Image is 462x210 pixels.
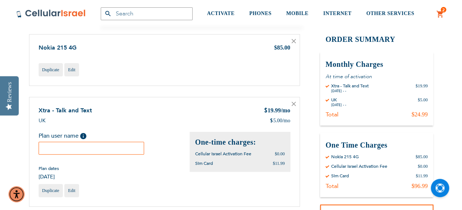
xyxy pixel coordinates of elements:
span: OTHER SERVICES [366,11,414,16]
span: Duplicate [42,188,60,193]
span: $ [264,107,268,115]
span: Edit [68,67,75,72]
span: 2 [442,7,445,13]
div: [DATE] - - [331,89,369,93]
div: Sim Card [331,173,349,179]
span: $0.00 [275,151,285,156]
h2: Order Summary [320,34,433,45]
div: Xtra - Talk and Text [331,83,369,89]
a: Duplicate [39,184,63,197]
div: Cellular Israel Activation Fee [331,163,387,169]
div: $85.00 [416,154,428,160]
h3: One Time Charges [326,140,428,150]
span: Plan dates [39,166,59,171]
a: Nokia 215 4G [39,44,76,52]
img: Cellular Israel Logo [16,9,86,18]
a: Xtra - Talk and Text [39,106,92,115]
span: Duplicate [42,67,60,72]
h2: One-time charges: [195,137,285,147]
div: 5.00 [270,117,290,124]
span: ACTIVATE [207,11,234,16]
div: UK [331,97,346,103]
h3: Monthly Charges [326,59,428,69]
div: Nokia 215 4G [331,154,359,160]
span: $11.99 [273,161,285,166]
p: At time of activation [326,73,428,80]
div: Accessibility Menu [8,186,25,202]
span: /mo [282,117,290,124]
span: UK [39,117,46,124]
div: $96.99 [412,182,428,190]
span: PHONES [249,11,272,16]
span: Cellular Israel Activation Fee [195,151,251,157]
a: Duplicate [39,63,63,76]
div: 19.99 [264,106,290,115]
span: MOBILE [286,11,309,16]
a: Edit [64,184,79,197]
input: Search [101,7,193,20]
span: $ [270,117,273,124]
div: Total [326,111,339,118]
span: [DATE] [39,173,59,180]
div: $19.99 [416,83,428,93]
a: Edit [64,63,79,76]
span: Sim Card [195,160,213,166]
div: $11.99 [416,173,428,179]
div: $5.00 [418,97,428,107]
span: INTERNET [323,11,351,16]
div: Reviews [6,82,13,102]
div: [DATE] - - [331,103,346,107]
span: Help [80,133,86,139]
span: $85.00 [274,44,290,51]
span: /mo [281,107,290,113]
div: $0.00 [418,163,428,169]
span: Plan user name [39,132,79,140]
span: Edit [68,188,75,193]
a: 2 [436,10,444,19]
div: Total [326,182,339,190]
div: $24.99 [412,111,428,118]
